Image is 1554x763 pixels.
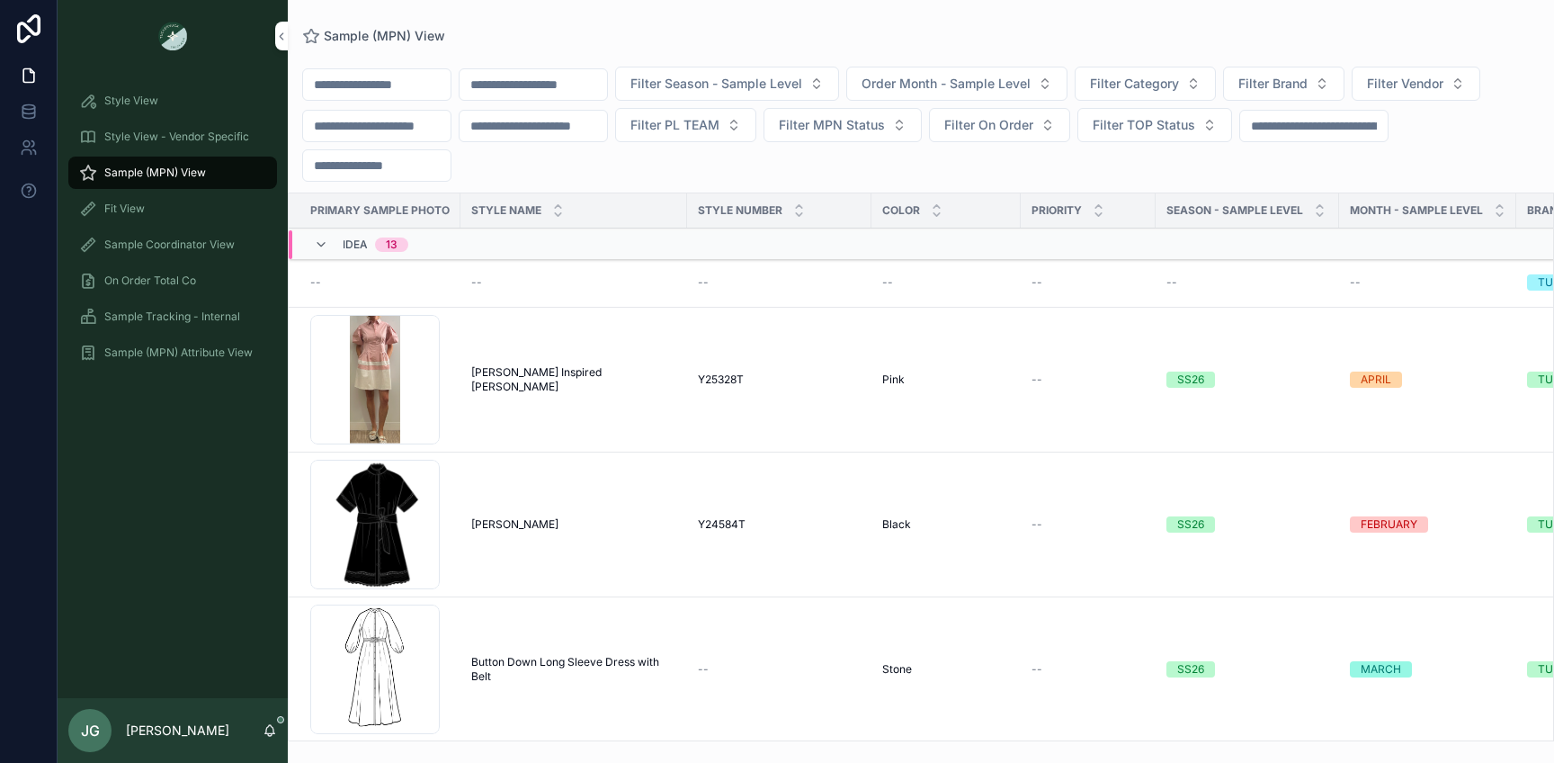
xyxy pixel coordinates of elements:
a: Sample (MPN) Attribute View [68,337,277,369]
div: APRIL [1361,372,1391,388]
a: -- [471,275,676,290]
div: MARCH [1361,661,1401,678]
a: Sample Tracking - Internal [68,301,277,333]
span: MONTH - SAMPLE LEVEL [1350,203,1483,218]
span: Pink [882,373,905,387]
a: -- [1166,275,1328,290]
a: SS26 [1166,661,1328,678]
a: -- [882,275,1010,290]
a: SS26 [1166,516,1328,533]
span: Y25328T [698,373,744,387]
span: [PERSON_NAME] [471,517,558,532]
img: App logo [158,22,187,50]
span: -- [471,275,482,290]
span: -- [1032,373,1042,387]
span: -- [698,275,709,290]
a: On Order Total Co [68,265,277,297]
div: SS26 [1177,516,1204,533]
button: Select Button [615,67,839,101]
a: -- [1032,662,1145,677]
span: Sample (MPN) View [104,166,206,180]
span: Filter Brand [1238,75,1308,93]
span: Season - Sample Level [1166,203,1303,218]
span: Idea [343,238,368,252]
div: SS26 [1177,661,1204,678]
a: [PERSON_NAME] Inspired [PERSON_NAME] [471,365,676,394]
a: Sample Coordinator View [68,229,277,261]
a: Black [882,517,1010,532]
a: -- [698,275,861,290]
span: -- [1032,517,1042,532]
span: -- [310,275,321,290]
a: [PERSON_NAME] [471,517,676,532]
span: Fit View [104,202,145,216]
span: Sample Coordinator View [104,238,235,252]
span: PRIMARY SAMPLE PHOTO [310,203,450,218]
a: Y24584T [698,517,861,532]
button: Select Button [1075,67,1216,101]
a: -- [1350,275,1505,290]
a: Fit View [68,193,277,225]
span: PRIORITY [1032,203,1082,218]
button: Select Button [764,108,922,142]
span: Y24584T [698,517,746,532]
a: APRIL [1350,372,1505,388]
span: Filter MPN Status [779,116,885,134]
span: Black [882,517,911,532]
span: Style View - Vendor Specific [104,130,249,144]
a: MARCH [1350,661,1505,678]
span: Filter On Order [944,116,1033,134]
a: Sample (MPN) View [302,27,445,45]
button: Select Button [846,67,1067,101]
a: Style View [68,85,277,117]
span: Filter Category [1090,75,1179,93]
span: Filter TOP Status [1093,116,1195,134]
a: Y25328T [698,373,861,387]
p: [PERSON_NAME] [126,722,229,740]
button: Select Button [929,108,1070,142]
span: Style Name [471,203,541,218]
span: On Order Total Co [104,274,196,288]
button: Select Button [1077,108,1232,142]
a: Stone [882,662,1010,677]
a: Button Down Long Sleeve Dress with Belt [471,655,676,684]
span: Filter Season - Sample Level [630,75,802,93]
span: -- [882,275,893,290]
span: -- [1350,275,1361,290]
div: scrollable content [58,72,288,392]
a: -- [1032,275,1145,290]
span: -- [698,662,709,677]
span: -- [1032,275,1042,290]
span: Filter PL TEAM [630,116,719,134]
a: Pink [882,373,1010,387]
span: Color [882,203,920,218]
a: SS26 [1166,372,1328,388]
a: -- [698,662,861,677]
span: Style View [104,94,158,108]
a: -- [1032,517,1145,532]
span: JG [81,720,100,741]
a: Style View - Vendor Specific [68,121,277,153]
button: Select Button [615,108,756,142]
a: -- [310,275,450,290]
a: FEBRUARY [1350,516,1505,533]
span: -- [1166,275,1177,290]
span: -- [1032,662,1042,677]
div: FEBRUARY [1361,516,1417,533]
div: SS26 [1177,372,1204,388]
span: Sample Tracking - Internal [104,310,240,324]
span: Filter Vendor [1367,75,1443,93]
span: Order Month - Sample Level [862,75,1031,93]
span: Sample (MPN) View [324,27,445,45]
a: Sample (MPN) View [68,157,277,189]
div: 13 [386,238,397,252]
span: Style Number [698,203,782,218]
span: Stone [882,662,912,677]
span: Sample (MPN) Attribute View [104,346,253,360]
button: Select Button [1352,67,1480,101]
button: Select Button [1223,67,1344,101]
a: -- [1032,373,1145,387]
